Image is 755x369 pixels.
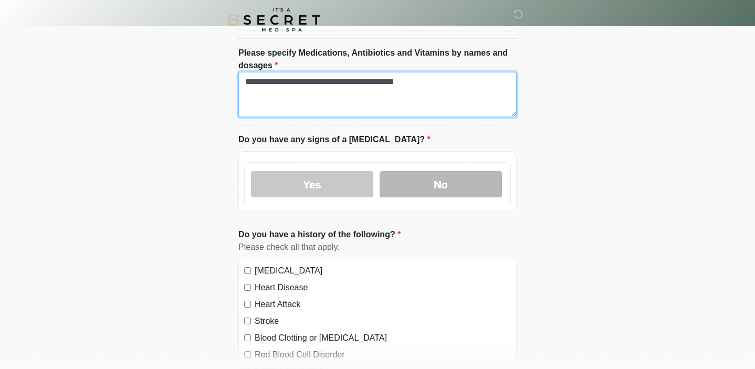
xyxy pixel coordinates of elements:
[244,267,251,274] input: [MEDICAL_DATA]
[244,351,251,358] input: Red Blood Cell Disorder
[255,315,511,328] label: Stroke
[255,281,511,294] label: Heart Disease
[238,228,401,241] label: Do you have a history of the following?
[244,334,251,341] input: Blood Clotting or [MEDICAL_DATA]
[255,298,511,311] label: Heart Attack
[244,318,251,324] input: Stroke
[238,133,431,146] label: Do you have any signs of a [MEDICAL_DATA]?
[244,284,251,291] input: Heart Disease
[228,8,320,31] img: It's A Secret Med Spa Logo
[251,171,373,197] label: Yes
[380,171,502,197] label: No
[255,349,511,361] label: Red Blood Cell Disorder
[255,332,511,344] label: Blood Clotting or [MEDICAL_DATA]
[238,241,517,254] div: Please check all that apply.
[238,47,517,72] label: Please specify Medications, Antibiotics and Vitamins by names and dosages
[255,265,511,277] label: [MEDICAL_DATA]
[244,301,251,308] input: Heart Attack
